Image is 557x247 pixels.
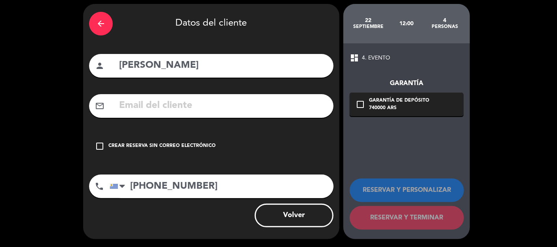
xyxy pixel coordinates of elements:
[95,61,104,71] i: person
[255,204,333,227] button: Volver
[350,78,464,89] div: Garantía
[369,97,429,105] div: Garantía de depósito
[108,142,216,150] div: Crear reserva sin correo electrónico
[349,24,387,30] div: septiembre
[349,17,387,24] div: 22
[362,54,390,63] span: 4. EVENTO
[118,58,328,74] input: Nombre del cliente
[89,10,333,37] div: Datos del cliente
[426,24,464,30] div: personas
[95,141,104,151] i: check_box_outline_blank
[110,175,333,198] input: Número de teléfono...
[387,10,426,37] div: 12:00
[350,178,464,202] button: RESERVAR Y PERSONALIZAR
[118,98,328,114] input: Email del cliente
[96,19,106,28] i: arrow_back
[350,206,464,230] button: RESERVAR Y TERMINAR
[350,53,359,63] span: dashboard
[356,100,365,109] i: check_box_outline_blank
[110,175,128,198] div: Uruguay: +598
[369,104,429,112] div: 740000 ARS
[95,182,104,191] i: phone
[95,101,104,111] i: mail_outline
[426,17,464,24] div: 4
